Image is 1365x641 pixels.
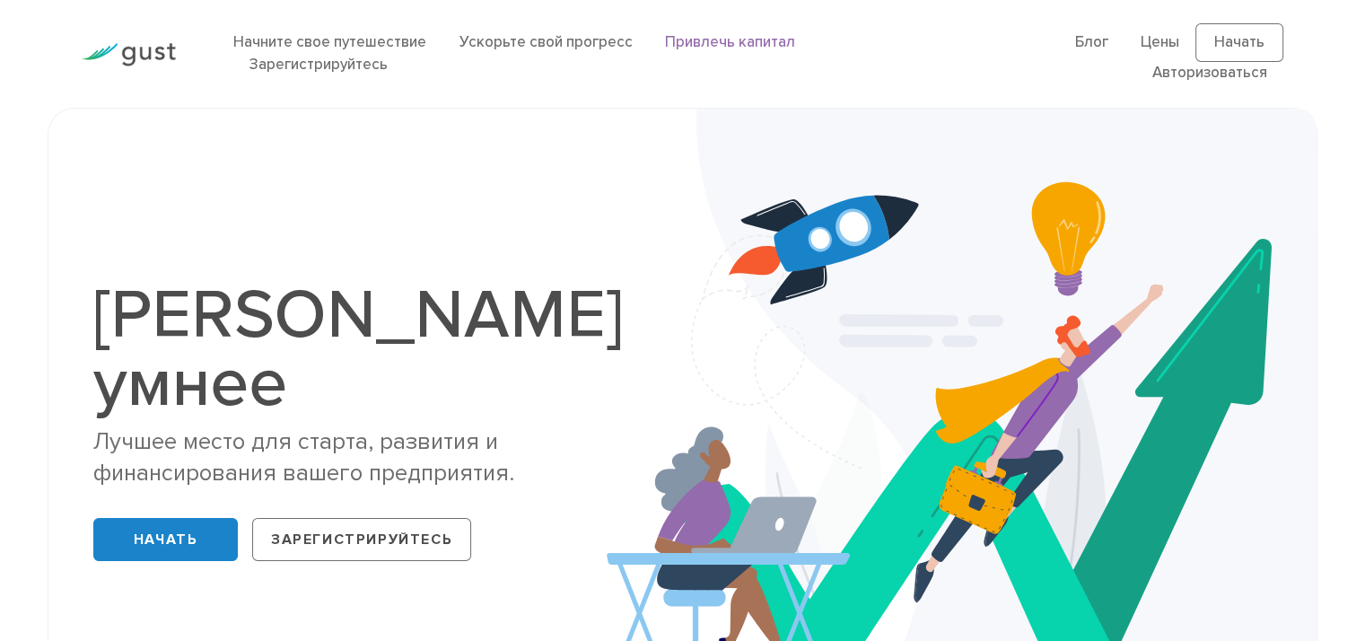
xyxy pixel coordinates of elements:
[1152,64,1267,82] a: Авторизоваться
[93,427,514,487] font: Лучшее место для старта, развития и финансирования вашего предприятия.
[82,43,176,66] img: Логотип Порыва
[134,531,198,549] font: Начать
[459,33,632,51] a: Ускорьте свой прогресс
[249,56,388,74] a: Зарегистрируйтесь
[1075,33,1108,51] a: Блог
[1141,33,1179,51] a: Цены
[93,275,623,424] font: [PERSON_NAME] умнее
[1214,33,1264,51] font: Начать
[1195,23,1283,63] a: Начать
[252,518,471,561] a: Зарегистрируйтесь
[664,33,794,51] a: Привлечь капитал
[271,531,452,549] font: Зарегистрируйтесь
[233,33,426,51] a: Начните свое путешествие
[93,518,238,561] a: Начать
